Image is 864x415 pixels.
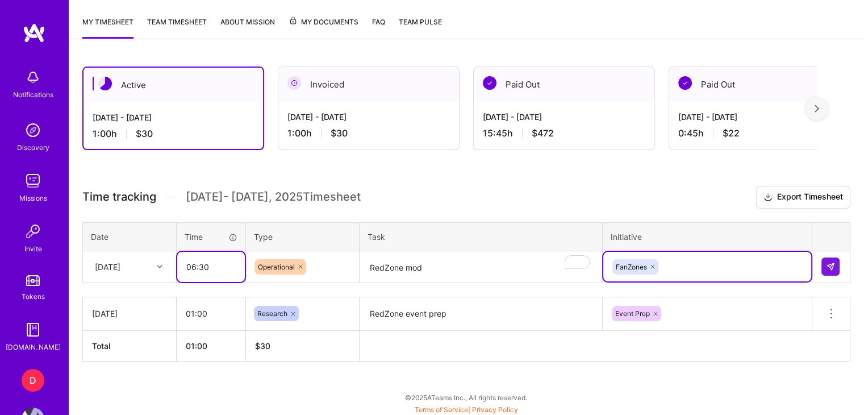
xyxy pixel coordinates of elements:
[147,16,207,39] a: Team timesheet
[360,222,603,251] th: Task
[615,309,650,318] span: Event Prep
[83,222,177,251] th: Date
[82,16,133,39] a: My timesheet
[361,252,601,283] textarea: To enrich screen reader interactions, please activate Accessibility in Grammarly extension settings
[19,192,47,204] div: Missions
[185,231,237,243] div: Time
[415,405,468,414] a: Terms of Service
[82,190,156,204] span: Time tracking
[255,341,270,351] span: $ 30
[723,127,740,139] span: $22
[22,169,44,192] img: teamwork
[287,76,301,90] img: Invoiced
[22,220,44,243] img: Invite
[287,127,450,139] div: 1:00 h
[26,275,40,286] img: tokens
[289,16,358,39] a: My Documents
[177,330,246,361] th: 01:00
[532,127,554,139] span: $472
[287,111,450,123] div: [DATE] - [DATE]
[84,68,263,102] div: Active
[19,369,47,392] a: D
[22,119,44,142] img: discovery
[678,111,841,123] div: [DATE] - [DATE]
[399,18,442,26] span: Team Pulse
[246,222,360,251] th: Type
[678,76,692,90] img: Paid Out
[483,76,496,90] img: Paid Out
[258,263,295,271] span: Operational
[474,67,654,102] div: Paid Out
[415,405,518,414] span: |
[483,127,645,139] div: 15:45 h
[83,330,177,361] th: Total
[331,127,348,139] span: $30
[93,111,254,123] div: [DATE] - [DATE]
[98,77,112,90] img: Active
[22,369,44,392] div: D
[399,16,442,39] a: Team Pulse
[472,405,518,414] a: Privacy Policy
[136,128,153,140] span: $30
[763,192,773,204] i: icon Download
[6,341,61,353] div: [DOMAIN_NAME]
[483,111,645,123] div: [DATE] - [DATE]
[815,105,819,113] img: right
[22,290,45,302] div: Tokens
[361,298,601,330] textarea: RedZone event prep
[23,23,45,43] img: logo
[157,264,162,269] i: icon Chevron
[22,318,44,341] img: guide book
[13,89,53,101] div: Notifications
[372,16,385,39] a: FAQ
[826,262,835,271] img: Submit
[17,142,49,153] div: Discovery
[289,16,358,28] span: My Documents
[756,186,850,209] button: Export Timesheet
[278,67,459,102] div: Invoiced
[95,261,120,273] div: [DATE]
[177,298,245,329] input: HH:MM
[92,308,167,319] div: [DATE]
[24,243,42,255] div: Invite
[616,263,647,271] span: FanZones
[257,309,287,318] span: Research
[678,127,841,139] div: 0:45 h
[611,231,804,243] div: Initiative
[821,258,841,276] div: null
[93,128,254,140] div: 1:00 h
[177,252,245,282] input: HH:MM
[669,67,850,102] div: Paid Out
[220,16,275,39] a: About Mission
[22,66,44,89] img: bell
[68,383,864,412] div: © 2025 ATeams Inc., All rights reserved.
[186,190,361,204] span: [DATE] - [DATE] , 2025 Timesheet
